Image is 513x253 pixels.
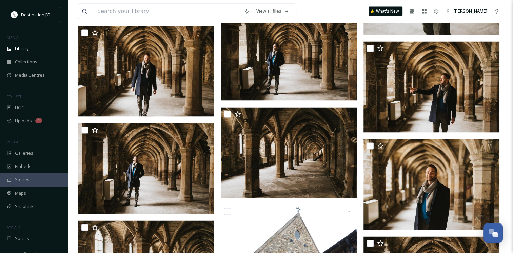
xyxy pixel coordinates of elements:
[15,190,26,196] span: Maps
[253,4,293,18] a: View all files
[15,118,32,124] span: Uploads
[7,94,21,99] span: COLLECT
[15,104,24,111] span: UGC
[483,223,503,243] button: Open Chat
[78,123,214,214] img: Destination Lincolnshire - The Greyfriars - Greg Pickup - Winter - 2022 - 0067.jpg
[7,225,20,230] span: SOCIALS
[15,72,45,78] span: Media Centres
[369,6,402,16] a: What's New
[221,10,357,101] img: Destination Lincolnshire - The Greyfriars - Greg Pickup - Winter - 2022 - 0068.jpg
[7,139,22,144] span: WIDGETS
[15,59,37,65] span: Collections
[35,118,42,123] div: 4
[21,11,88,18] span: Destination [GEOGRAPHIC_DATA]
[454,8,487,14] span: [PERSON_NAME]
[15,203,34,210] span: SnapLink
[442,4,491,18] a: [PERSON_NAME]
[15,45,28,52] span: Library
[15,176,29,183] span: Stories
[15,163,32,170] span: Embeds
[363,41,499,132] img: Destination Lincolnshire - The Greyfriars - Greg Pickup - Winter - 2022 - 0072.jpg
[15,235,29,242] span: Socials
[363,139,499,230] img: Destination Lincolnshire - The Greyfriars - Greg Pickup - Winter - 2022 - 0075.jpg
[7,35,19,40] span: MEDIA
[94,4,241,19] input: Search your library
[221,107,357,198] img: Destination Lincolnshire - The Greyfriars - Winter - 2022 - 0065.jpg
[11,11,18,18] img: hNr43QXL_400x400.jpg
[78,26,214,117] img: Destination Lincolnshire - The Greyfriars - Greg Pickup - Winter - 2022 - 0071.jpg
[15,150,33,156] span: Galleries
